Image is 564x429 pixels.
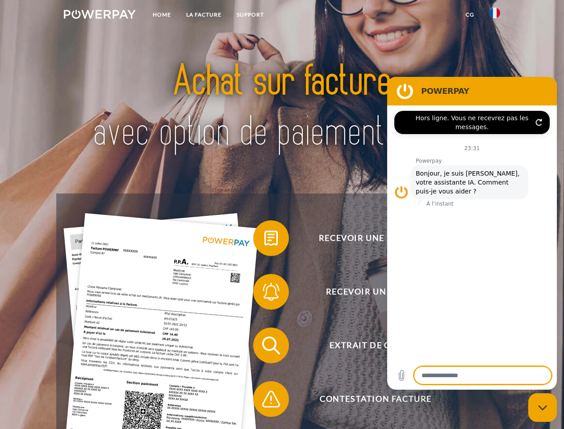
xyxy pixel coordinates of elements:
[179,7,229,23] a: LA FACTURE
[266,381,485,417] span: Contestation Facture
[145,7,179,23] a: Home
[260,334,282,357] img: qb_search.svg
[489,8,500,18] img: fr
[266,328,485,363] span: Extrait de compte
[260,388,282,410] img: qb_warning.svg
[266,220,485,256] span: Recevoir une facture ?
[260,227,282,249] img: qb_bill.svg
[229,7,272,23] a: Support
[253,328,485,363] button: Extrait de compte
[458,7,482,23] a: CG
[85,43,479,171] img: title-powerpay_fr.svg
[253,220,485,256] button: Recevoir une facture ?
[64,10,136,19] img: logo-powerpay-white.svg
[253,274,485,310] button: Recevoir un rappel?
[260,281,282,303] img: qb_bell.svg
[528,393,557,422] iframe: Bouton de lancement de la fenêtre de messagerie, conversation en cours
[266,274,485,310] span: Recevoir un rappel?
[387,77,557,390] iframe: Fenêtre de messagerie
[253,381,485,417] button: Contestation Facture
